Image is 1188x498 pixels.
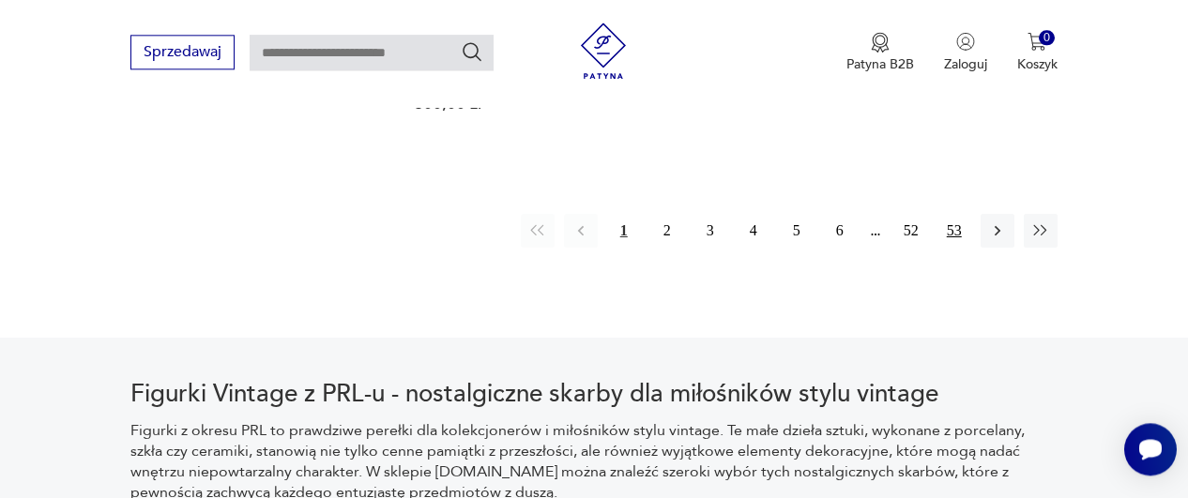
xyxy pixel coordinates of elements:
button: Sprzedawaj [130,35,235,69]
button: 1 [607,214,641,248]
p: Patyna B2B [846,55,914,73]
iframe: Smartsupp widget button [1124,423,1177,475]
div: 0 [1039,30,1055,46]
button: 0Koszyk [1017,32,1058,73]
p: 800,00 zł [414,96,602,112]
img: Ikona koszyka [1028,32,1046,51]
img: Ikonka użytkownika [956,32,975,51]
button: Patyna B2B [846,32,914,73]
a: Sprzedawaj [130,47,235,60]
button: 5 [780,214,814,248]
button: 6 [823,214,857,248]
button: 52 [894,214,928,248]
button: 53 [937,214,971,248]
img: Ikona medalu [871,32,890,53]
button: 2 [650,214,684,248]
p: Zaloguj [944,55,987,73]
button: Szukaj [461,40,483,63]
a: Ikona medaluPatyna B2B [846,32,914,73]
p: Koszyk [1017,55,1058,73]
h2: Figurki Vintage z PRL-u - nostalgiczne skarby dla miłośników stylu vintage [130,383,1058,405]
button: 4 [737,214,770,248]
button: 3 [693,214,727,248]
img: Patyna - sklep z meblami i dekoracjami vintage [575,23,632,79]
button: Zaloguj [944,32,987,73]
